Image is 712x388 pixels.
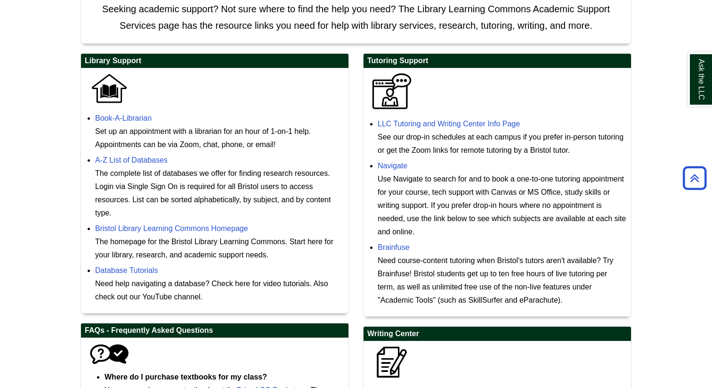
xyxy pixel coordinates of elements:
[81,54,348,68] h2: Library Support
[378,131,626,157] div: See our drop-in schedules at each campus if you prefer in-person tutoring or get the Zoom links f...
[95,224,248,232] a: Bristol Library Learning Commons Homepage
[378,243,410,251] a: Brainfuse
[378,254,626,307] div: Need course-content tutoring when Bristol's tutors aren't available? Try Brainfuse! Bristol stude...
[680,172,710,184] a: Back to Top
[364,54,631,68] h2: Tutoring Support
[95,156,168,164] a: A-Z List of Databases
[378,120,520,128] a: LLC Tutoring and Writing Center Info Page
[95,277,344,304] div: Need help navigating a database? Check here for video tutorials. Also check out our YouTube channel.
[95,167,344,220] div: The complete list of databases we offer for finding research resources. Login via Single Sign On ...
[378,173,626,239] div: Use Navigate to search for and to book a one-to-one tutoring appointment for your course, tech su...
[95,125,344,151] div: Set up an appointment with a librarian for an hour of 1-on-1 help. Appointments can be via Zoom, ...
[364,327,631,341] h2: Writing Center
[105,373,267,381] strong: Where do I purchase textbooks for my class?
[95,235,344,262] div: The homepage for the Bristol Library Learning Commons. Start here for your library, research, and...
[95,266,158,274] a: Database Tutorials
[378,162,407,170] a: Navigate
[102,4,610,31] span: Seeking academic support? Not sure where to find the help you need? The Library Learning Commons ...
[95,114,152,122] a: Book-A-Librarian
[81,323,348,338] h2: FAQs - Frequently Asked Questions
